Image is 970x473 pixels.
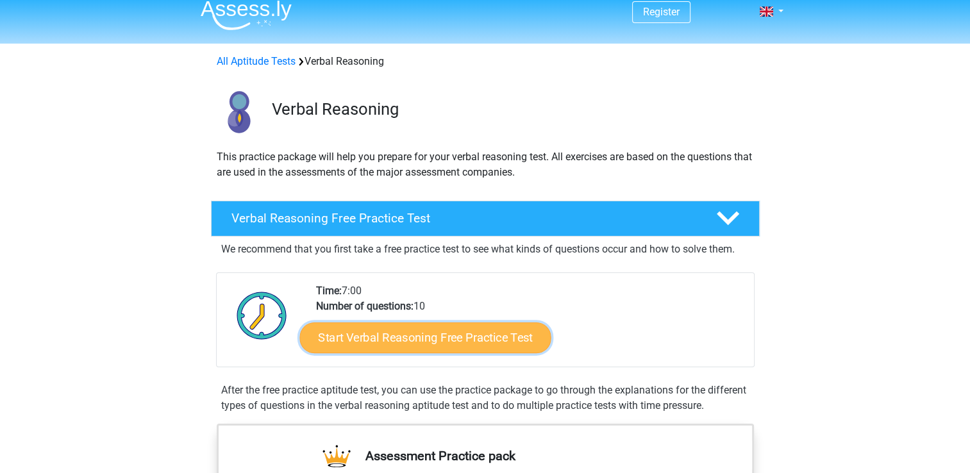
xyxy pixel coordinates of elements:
[216,383,755,413] div: After the free practice aptitude test, you can use the practice package to go through the explana...
[299,322,551,353] a: Start Verbal Reasoning Free Practice Test
[231,211,696,226] h4: Verbal Reasoning Free Practice Test
[212,85,266,139] img: verbal reasoning
[217,55,296,67] a: All Aptitude Tests
[316,285,342,297] b: Time:
[643,6,680,18] a: Register
[221,242,749,257] p: We recommend that you first take a free practice test to see what kinds of questions occur and ho...
[230,283,294,347] img: Clock
[316,300,414,312] b: Number of questions:
[212,54,759,69] div: Verbal Reasoning
[217,149,754,180] p: This practice package will help you prepare for your verbal reasoning test. All exercises are bas...
[272,99,749,119] h3: Verbal Reasoning
[306,283,753,367] div: 7:00 10
[206,201,765,236] a: Verbal Reasoning Free Practice Test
